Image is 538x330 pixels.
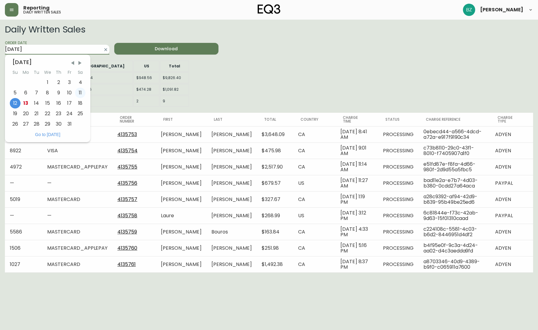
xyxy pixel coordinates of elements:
td: [DATE] 8:41 AM [335,126,378,142]
td: $948.56 [134,72,159,83]
td: [DATE] 1:19 PM [335,191,378,207]
td: [DATE] 4:33 PM [335,224,378,240]
td: ADYEN [490,256,533,272]
div: Fri Oct 03 2025 [64,77,75,88]
td: PROCESSING [378,142,419,159]
td: Bouros [206,224,257,240]
div: Sun Oct 05 2025 [10,88,21,98]
td: c224108c-5581-4c03-b6d2-8446951d4df2 [419,224,490,240]
abbr: Sunday [13,69,18,75]
td: CA [293,240,335,256]
td: MASTERCARD_APPLEPAY [42,159,112,175]
abbr: Saturday [78,69,83,75]
abbr: Friday [68,69,71,75]
div: Fri Oct 10 2025 [64,88,75,98]
td: PAYPAL [490,175,533,191]
th: Status [378,113,419,126]
td: [PERSON_NAME] [156,240,206,256]
td: — [5,175,42,191]
div: Sun Oct 26 2025 [10,119,21,129]
input: mm/dd/yyyy [5,45,100,55]
th: Charge Time [335,113,378,126]
th: Charge Type [490,113,533,126]
td: [PERSON_NAME] [156,126,206,142]
td: $3,648.09 [257,126,293,142]
td: US [293,175,335,191]
div: Thu Oct 16 2025 [53,98,64,108]
abbr: Thursday [56,69,61,75]
td: [PERSON_NAME] [156,175,206,191]
td: 1506 [5,240,42,256]
td: b4f95e0f-9c3a-4d24-aa02-d4c3aedda9fd [419,240,490,256]
td: CA [293,224,335,240]
td: 9 [160,96,189,107]
div: Mon Oct 20 2025 [21,108,31,119]
td: — [5,207,42,224]
td: [PERSON_NAME] [156,256,206,272]
th: Last [206,113,257,126]
a: 4135753 [117,131,137,138]
div: Wed Oct 22 2025 [42,108,53,119]
div: Mon Oct 06 2025 [21,88,31,98]
td: MASTERCARD [42,191,112,207]
div: Tue Oct 21 2025 [31,108,42,119]
td: [DATE] 3:12 PM [335,207,378,224]
div: Sun Oct 19 2025 [10,108,21,119]
td: 6c81844e-f73c-42ab-9d63-15f01310caad [419,207,490,224]
td: [PERSON_NAME] [206,191,257,207]
div: Tue Oct 28 2025 [31,119,42,129]
img: logo [258,4,280,14]
div: Sat Oct 11 2025 [75,88,86,98]
td: 0ebecd44-a566-4dcd-a72a-e917f9190c34 [419,126,490,142]
a: 4135754 [117,147,138,154]
td: MASTERCARD_APPLEPAY [42,240,112,256]
td: PROCESSING [378,207,419,224]
div: Mon Oct 27 2025 [21,119,31,129]
td: $679.57 [257,175,293,191]
td: [DATE] 5:16 PM [335,240,378,256]
td: $2,517.90 [257,159,293,175]
td: [DATE] 11:14 AM [335,159,378,175]
a: 4135757 [117,196,137,203]
td: CA [293,159,335,175]
td: PROCESSING [378,191,419,207]
a: 4135761 [117,261,136,268]
td: PROCESSING [378,240,419,256]
td: e51fd87e-f8fa-4d66-980f-2d9d55a5fbc5 [419,159,490,175]
td: [DATE] 8:37 PM [335,256,378,272]
a: 4135758 [117,212,137,219]
h5: daily written sales [23,10,61,14]
div: Fri Oct 17 2025 [64,98,75,108]
div: Mon Oct 13 2025 [21,98,31,108]
a: 4135755 [117,163,137,170]
th: US [134,61,159,72]
td: [PERSON_NAME] [156,159,206,175]
div: Sat Oct 18 2025 [75,98,86,108]
td: [PERSON_NAME] [206,159,257,175]
img: 603957c962080f772e6770b96f84fb5c [463,4,475,16]
td: VISA [42,142,112,159]
td: a28c9392-af94-42d9-b839-95b49be25ed6 [419,191,490,207]
td: [PERSON_NAME] [206,256,257,272]
td: [PERSON_NAME] [206,126,257,142]
td: $1,492.38 [257,256,293,272]
td: PAYPAL [490,207,533,224]
td: 8922 [5,142,42,159]
span: Previous Month [70,60,76,66]
td: US [293,207,335,224]
div: Thu Oct 30 2025 [53,119,64,129]
td: [PERSON_NAME] [206,175,257,191]
td: [PERSON_NAME] [206,207,257,224]
td: PROCESSING [378,126,419,142]
td: $475.98 [257,142,293,159]
div: Tue Oct 14 2025 [31,98,42,108]
h2: Daily Written Sales [5,25,328,34]
th: First [156,113,206,126]
div: Fri Oct 31 2025 [64,119,75,129]
span: Reporting [23,6,50,10]
button: Go to Today [33,132,62,137]
td: PROCESSING [378,159,419,175]
abbr: Monday [23,69,29,75]
span: Download [119,45,214,53]
td: CA [293,191,335,207]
